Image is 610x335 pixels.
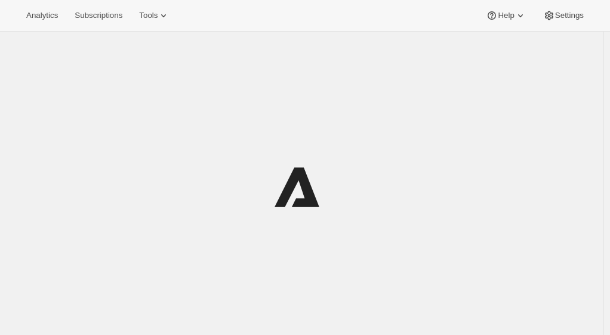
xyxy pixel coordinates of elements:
button: Subscriptions [67,7,130,24]
span: Tools [139,11,158,20]
button: Settings [536,7,591,24]
span: Subscriptions [75,11,122,20]
button: Analytics [19,7,65,24]
button: Help [479,7,533,24]
span: Analytics [26,11,58,20]
span: Help [498,11,514,20]
button: Tools [132,7,177,24]
span: Settings [555,11,584,20]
